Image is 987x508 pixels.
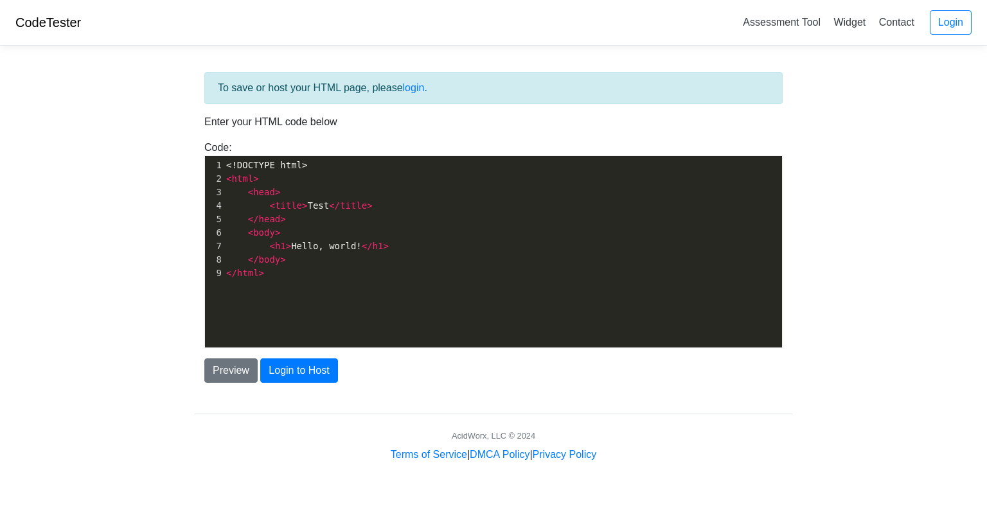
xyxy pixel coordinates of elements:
span: < [269,241,274,251]
div: 4 [205,199,224,213]
span: title [340,200,367,211]
a: Widget [828,12,871,33]
span: > [275,187,280,197]
span: > [253,173,258,184]
div: 6 [205,226,224,240]
span: </ [226,268,237,278]
span: > [275,227,280,238]
span: h1 [275,241,286,251]
a: Contact [874,12,920,33]
a: Privacy Policy [533,449,597,460]
span: > [280,214,285,224]
div: 5 [205,213,224,226]
div: 1 [205,159,224,172]
span: < [248,227,253,238]
div: 8 [205,253,224,267]
a: login [403,82,425,93]
p: Enter your HTML code below [204,114,783,130]
button: Preview [204,358,258,383]
span: <!DOCTYPE html> [226,160,307,170]
button: Login to Host [260,358,337,383]
span: title [275,200,302,211]
div: | | [391,447,596,462]
span: < [269,200,274,211]
a: Terms of Service [391,449,467,460]
span: head [259,214,281,224]
span: < [248,187,253,197]
span: Hello, world! [226,241,389,251]
a: Assessment Tool [738,12,826,33]
span: </ [248,214,259,224]
span: < [226,173,231,184]
span: > [367,200,372,211]
span: > [280,254,285,265]
div: 2 [205,172,224,186]
span: > [302,200,307,211]
span: Test [226,200,373,211]
a: Login [930,10,972,35]
span: </ [329,200,340,211]
span: html [237,268,259,278]
span: body [253,227,275,238]
div: Code: [195,140,792,348]
div: To save or host your HTML page, please . [204,72,783,104]
span: </ [248,254,259,265]
div: 3 [205,186,224,199]
span: head [253,187,275,197]
span: </ [362,241,373,251]
a: CodeTester [15,15,81,30]
span: html [231,173,253,184]
span: > [259,268,264,278]
span: > [286,241,291,251]
span: > [383,241,388,251]
div: AcidWorx, LLC © 2024 [452,430,535,442]
a: DMCA Policy [470,449,529,460]
div: 7 [205,240,224,253]
div: 9 [205,267,224,280]
span: h1 [373,241,384,251]
span: body [259,254,281,265]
